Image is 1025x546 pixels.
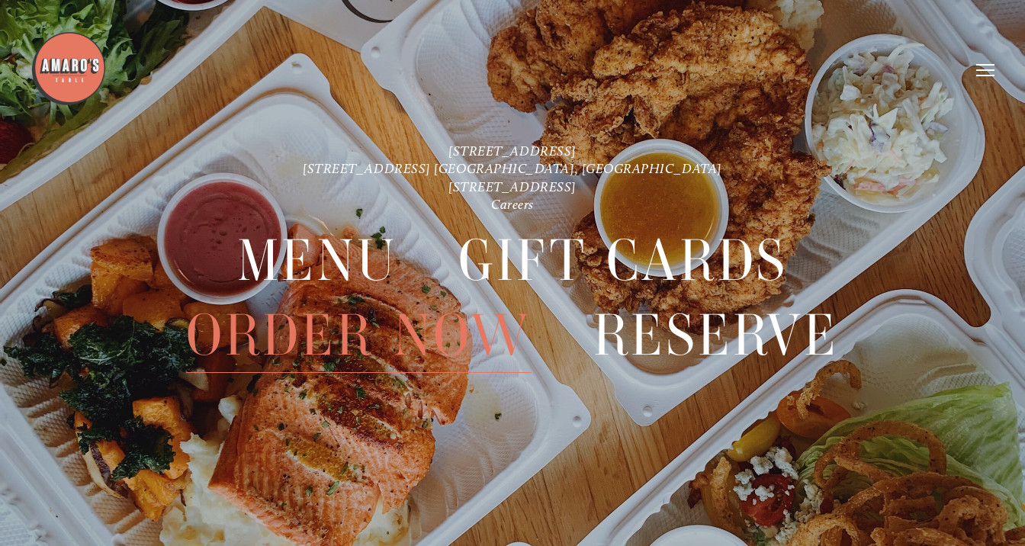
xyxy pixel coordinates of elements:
a: Careers [491,196,534,212]
img: Amaro's Table [31,31,107,107]
a: [STREET_ADDRESS] [448,143,577,159]
span: Menu [237,223,397,298]
a: [STREET_ADDRESS] [GEOGRAPHIC_DATA], [GEOGRAPHIC_DATA] [303,160,722,176]
a: [STREET_ADDRESS] [448,178,577,194]
span: Reserve [593,298,839,373]
a: Order Now [186,298,532,372]
a: Reserve [593,298,839,372]
a: Gift Cards [458,223,788,297]
a: Menu [237,223,397,297]
span: Order Now [186,298,532,373]
span: Gift Cards [458,223,788,298]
